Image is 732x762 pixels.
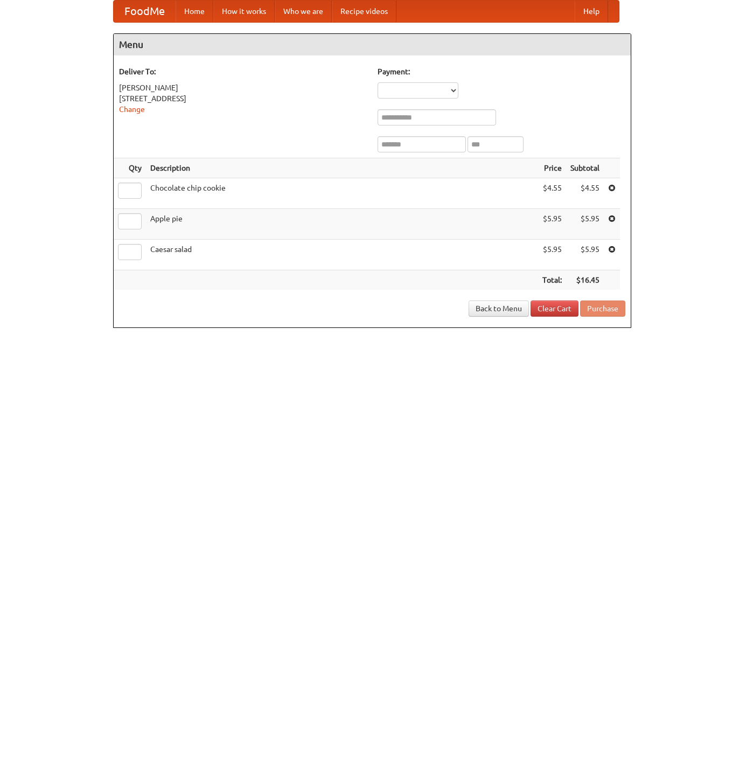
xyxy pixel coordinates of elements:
[119,82,367,93] div: [PERSON_NAME]
[146,209,538,240] td: Apple pie
[275,1,332,22] a: Who we are
[538,178,566,209] td: $4.55
[538,158,566,178] th: Price
[575,1,608,22] a: Help
[531,300,578,317] a: Clear Cart
[538,209,566,240] td: $5.95
[213,1,275,22] a: How it works
[580,300,625,317] button: Purchase
[332,1,396,22] a: Recipe videos
[114,34,631,55] h4: Menu
[566,209,604,240] td: $5.95
[119,105,145,114] a: Change
[378,66,625,77] h5: Payment:
[146,158,538,178] th: Description
[469,300,529,317] a: Back to Menu
[146,240,538,270] td: Caesar salad
[566,270,604,290] th: $16.45
[114,1,176,22] a: FoodMe
[146,178,538,209] td: Chocolate chip cookie
[538,270,566,290] th: Total:
[176,1,213,22] a: Home
[566,158,604,178] th: Subtotal
[538,240,566,270] td: $5.95
[566,178,604,209] td: $4.55
[119,93,367,104] div: [STREET_ADDRESS]
[114,158,146,178] th: Qty
[119,66,367,77] h5: Deliver To:
[566,240,604,270] td: $5.95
